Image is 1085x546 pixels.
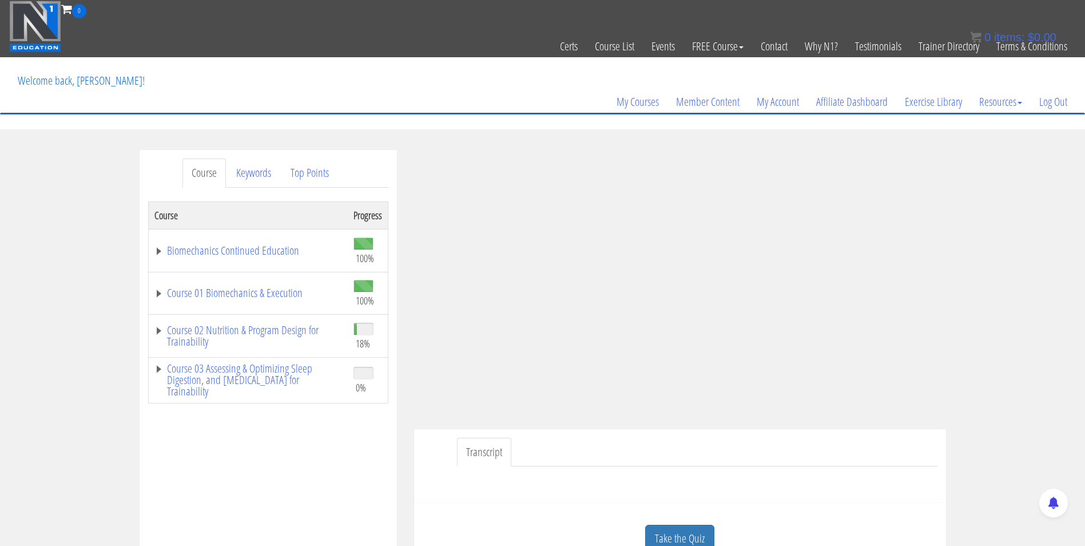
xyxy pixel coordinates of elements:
a: Trainer Directory [910,18,988,74]
a: Events [643,18,683,74]
a: Resources [971,74,1031,129]
p: Welcome back, [PERSON_NAME]! [9,58,153,104]
a: Contact [752,18,796,74]
a: Course 02 Nutrition & Program Design for Trainability [154,325,342,347]
th: Course [148,201,348,229]
a: Testimonials [846,18,910,74]
span: 0 [72,4,86,18]
a: My Account [748,74,808,129]
a: 0 items: $0.00 [970,31,1056,43]
a: Terms & Conditions [988,18,1076,74]
a: Top Points [281,159,338,188]
a: Affiliate Dashboard [808,74,896,129]
a: Course 03 Assessing & Optimizing Sleep Digestion, and [MEDICAL_DATA] for Trainability [154,363,342,397]
a: Certs [551,18,586,74]
a: Course 01 Biomechanics & Execution [154,287,342,299]
span: $ [1028,31,1034,43]
th: Progress [348,201,388,229]
a: Member Content [667,74,748,129]
a: My Courses [608,74,667,129]
span: 18% [356,337,370,350]
a: Biomechanics Continued Education [154,245,342,256]
span: 100% [356,294,374,307]
img: n1-education [9,1,61,52]
a: Exercise Library [896,74,971,129]
a: Course List [586,18,643,74]
span: 0 [984,31,991,43]
a: Why N1? [796,18,846,74]
a: Keywords [227,159,280,188]
a: Log Out [1031,74,1076,129]
bdi: 0.00 [1028,31,1056,43]
span: items: [994,31,1024,43]
a: 0 [61,1,86,17]
a: FREE Course [683,18,752,74]
span: 100% [356,252,374,264]
a: Transcript [457,438,511,467]
a: Course [182,159,226,188]
img: icon11.png [970,31,981,43]
span: 0% [356,381,366,394]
